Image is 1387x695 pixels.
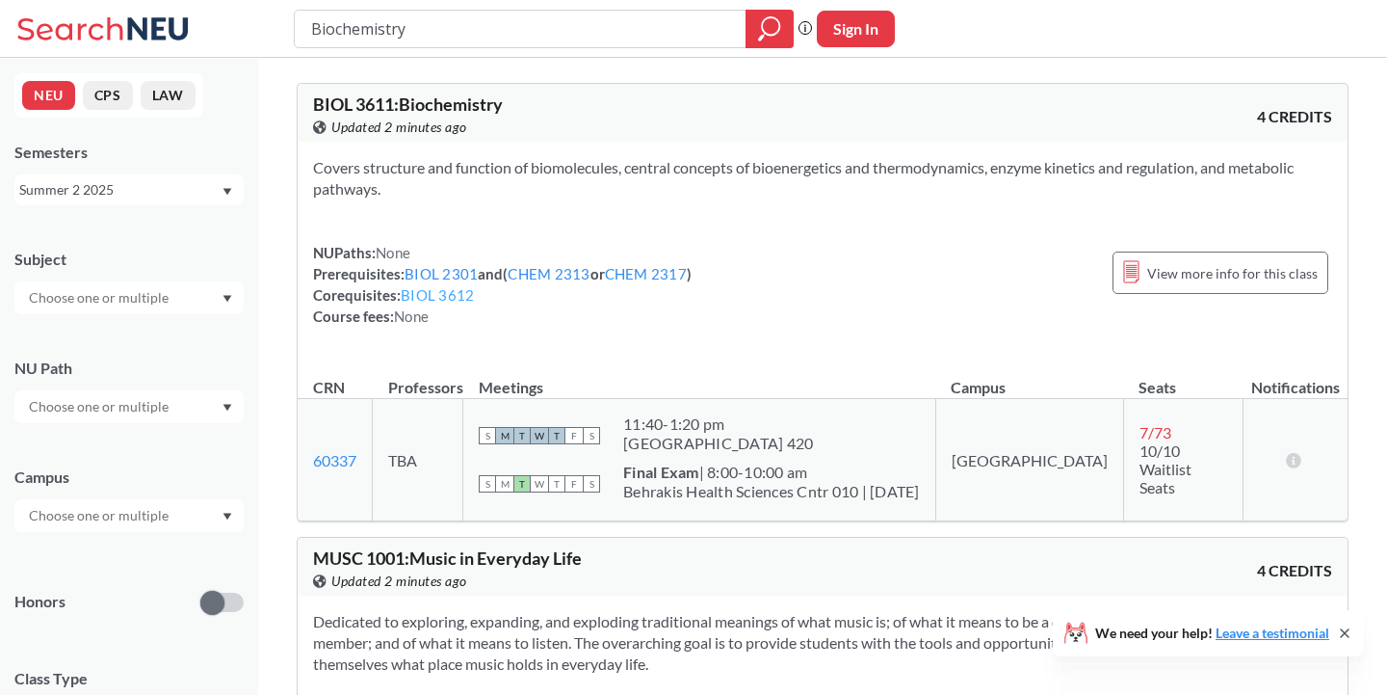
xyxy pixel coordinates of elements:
[623,414,813,434] div: 11:40 - 1:20 pm
[373,358,463,399] th: Professors
[605,265,687,282] a: CHEM 2317
[14,499,244,532] div: Dropdown arrow
[623,463,920,482] div: | 8:00-10:00 am
[14,358,244,379] div: NU Path
[496,427,513,444] span: M
[583,475,600,493] span: S
[623,434,813,453] div: [GEOGRAPHIC_DATA] 420
[935,399,1123,521] td: [GEOGRAPHIC_DATA]
[141,81,196,110] button: LAW
[1139,423,1171,441] span: 7 / 73
[513,427,531,444] span: T
[463,358,936,399] th: Meetings
[14,142,244,163] div: Semesters
[373,399,463,521] td: TBA
[14,668,244,689] span: Class Type
[623,463,699,481] b: Final Exam
[313,451,356,469] a: 60337
[508,265,589,282] a: CHEM 2313
[1257,106,1332,127] span: 4 CREDITS
[1123,358,1243,399] th: Seats
[1243,358,1348,399] th: Notifications
[1216,625,1329,641] a: Leave a testimonial
[19,179,221,200] div: Summer 2 2025
[14,467,244,488] div: Campus
[313,611,1332,675] section: Dedicated to exploring, expanding, and exploding traditional meanings of what music is; of what i...
[22,81,75,110] button: NEU
[309,13,732,45] input: Class, professor, course number, "phrase"
[394,307,429,325] span: None
[1095,627,1329,640] span: We need your help!
[14,249,244,270] div: Subject
[83,81,133,110] button: CPS
[565,475,583,493] span: F
[222,404,232,412] svg: Dropdown arrow
[14,281,244,314] div: Dropdown arrow
[1147,261,1318,285] span: View more info for this class
[1257,560,1332,581] span: 4 CREDITS
[479,427,496,444] span: S
[548,427,565,444] span: T
[405,265,478,282] a: BIOL 2301
[313,548,582,569] span: MUSC 1001 : Music in Everyday Life
[222,295,232,303] svg: Dropdown arrow
[14,591,65,613] p: Honors
[313,94,503,115] span: BIOL 3611 : Biochemistry
[479,475,496,493] span: S
[14,174,244,205] div: Summer 2 2025Dropdown arrow
[531,427,548,444] span: W
[935,358,1123,399] th: Campus
[401,286,474,304] a: BIOL 3612
[19,504,181,527] input: Choose one or multiple
[817,11,895,47] button: Sign In
[376,244,410,261] span: None
[331,117,467,138] span: Updated 2 minutes ago
[222,513,232,521] svg: Dropdown arrow
[496,475,513,493] span: M
[531,475,548,493] span: W
[513,475,531,493] span: T
[331,571,467,592] span: Updated 2 minutes ago
[758,15,781,42] svg: magnifying glass
[222,188,232,196] svg: Dropdown arrow
[623,482,920,501] div: Behrakis Health Sciences Cntr 010 | [DATE]
[565,427,583,444] span: F
[19,395,181,418] input: Choose one or multiple
[1139,441,1191,496] span: 10/10 Waitlist Seats
[583,427,600,444] span: S
[313,157,1332,200] section: Covers structure and function of biomolecules, central concepts of bioenergetics and thermodynami...
[548,475,565,493] span: T
[14,390,244,423] div: Dropdown arrow
[313,242,692,327] div: NUPaths: Prerequisites: and ( or ) Corequisites: Course fees:
[313,377,345,398] div: CRN
[19,286,181,309] input: Choose one or multiple
[746,10,794,48] div: magnifying glass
